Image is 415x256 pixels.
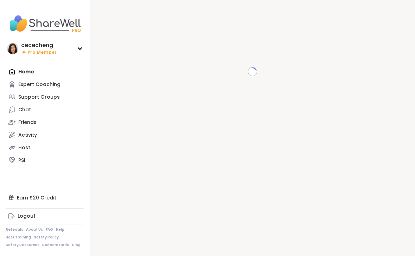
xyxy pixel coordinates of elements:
img: ShareWell Nav Logo [6,11,84,36]
a: Safety Resources [6,243,39,248]
div: Earn $20 Credit [6,191,84,204]
div: cececheng [21,41,57,49]
a: Host [6,141,84,154]
a: Safety Policy [34,235,59,240]
div: Support Groups [18,94,60,101]
div: Logout [18,213,36,220]
span: Pro Member [27,50,57,55]
div: Host [18,144,30,151]
a: Activity [6,129,84,141]
a: Expert Coaching [6,78,84,91]
a: Redeem Code [42,243,69,248]
div: PSI [18,157,25,164]
div: Friends [18,119,37,126]
div: Activity [18,132,37,139]
a: Referrals [6,227,23,232]
div: Expert Coaching [18,81,60,88]
div: Chat [18,106,31,113]
a: Logout [6,210,84,223]
a: Help [56,227,64,232]
a: Support Groups [6,91,84,103]
a: FAQ [46,227,53,232]
a: Blog [72,243,81,248]
a: Friends [6,116,84,129]
a: About Us [26,227,43,232]
a: PSI [6,154,84,166]
a: Host Training [6,235,31,240]
img: cececheng [7,43,18,54]
a: Chat [6,103,84,116]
